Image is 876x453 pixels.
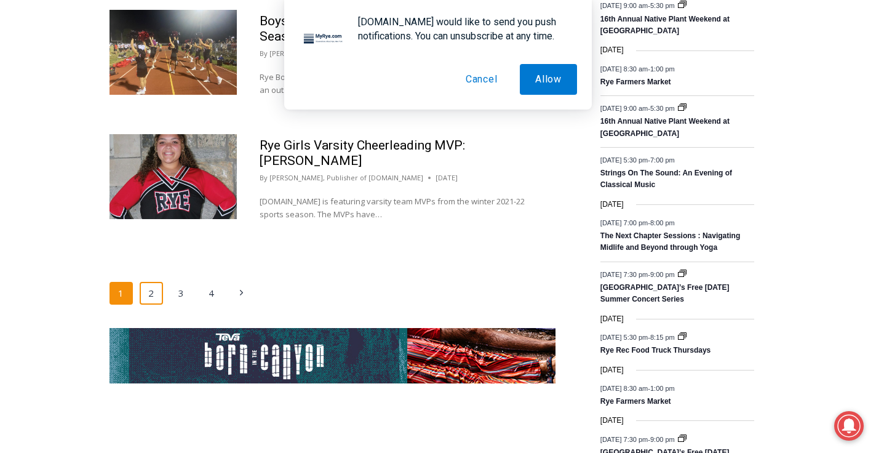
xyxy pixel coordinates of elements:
[109,282,555,305] nav: Page navigation
[311,1,581,119] div: "I learned about the history of a place I’d honestly never considered even as a resident of [GEOG...
[260,172,268,183] span: By
[600,270,648,278] span: [DATE] 7:30 pm
[650,435,675,443] span: 9:00 pm
[600,385,648,392] span: [DATE] 8:30 am
[109,282,133,305] span: 1
[600,385,675,392] time: -
[140,282,163,305] a: 2
[269,173,423,182] a: [PERSON_NAME], Publisher of [DOMAIN_NAME]
[600,334,648,341] span: [DATE] 5:30 pm
[170,282,193,305] a: 3
[299,15,348,64] img: notification icon
[600,415,624,427] time: [DATE]
[600,169,732,190] a: Strings On The Sound: An Evening of Classical Music
[260,195,533,221] p: [DOMAIN_NAME] is featuring varsity team MVPs from the winter 2021-22 sports season. The MVPs have…
[600,313,624,325] time: [DATE]
[650,156,675,164] span: 7:00 pm
[600,364,624,376] time: [DATE]
[600,199,624,210] time: [DATE]
[200,282,223,305] a: 4
[600,435,677,443] time: -
[650,218,675,226] span: 8:00 pm
[109,134,237,219] img: (PHOTO: Rye Girls Cheerleading MVP: Chelsea Sanchez.)
[520,64,577,95] button: Allow
[600,435,648,443] span: [DATE] 7:30 pm
[600,334,677,341] time: -
[436,172,458,183] time: [DATE]
[600,218,648,226] span: [DATE] 7:00 pm
[296,119,596,153] a: Intern @ [DOMAIN_NAME]
[600,231,740,253] a: The Next Chapter Sessions : Navigating Midlife and Beyond through Yoga
[4,127,121,174] span: Open Tues. - Sun. [PHONE_NUMBER]
[322,122,570,150] span: Intern @ [DOMAIN_NAME]
[260,138,465,168] a: Rye Girls Varsity Cheerleading MVP: [PERSON_NAME]
[600,346,711,356] a: Rye Rec Food Truck Thursdays
[450,64,513,95] button: Cancel
[1,124,124,153] a: Open Tues. - Sun. [PHONE_NUMBER]
[650,385,675,392] span: 1:00 pm
[600,117,730,138] a: 16th Annual Native Plant Weekend at [GEOGRAPHIC_DATA]
[600,270,677,278] time: -
[600,156,675,164] time: -
[650,270,675,278] span: 9:00 pm
[600,283,730,305] a: [GEOGRAPHIC_DATA]’s Free [DATE] Summer Concert Series
[126,77,175,147] div: "clearly one of the favorites in the [GEOGRAPHIC_DATA] neighborhood"
[650,334,675,341] span: 8:15 pm
[600,156,648,164] span: [DATE] 5:30 pm
[600,218,675,226] time: -
[600,397,671,407] a: Rye Farmers Market
[348,15,577,43] div: [DOMAIN_NAME] would like to send you push notifications. You can unsubscribe at any time.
